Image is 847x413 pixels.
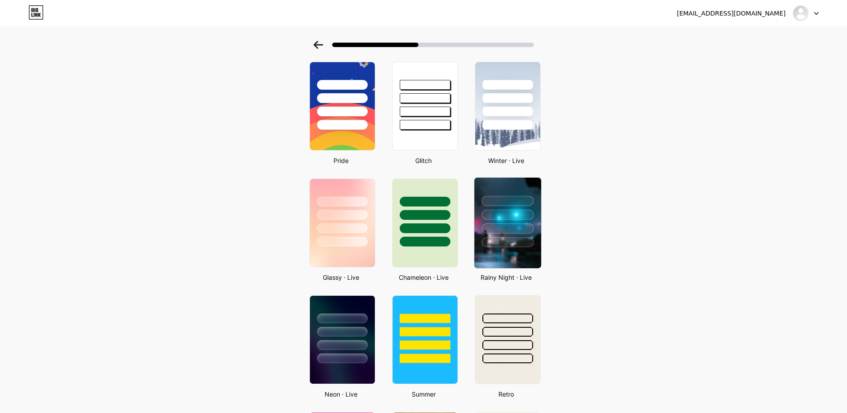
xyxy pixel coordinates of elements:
[307,273,375,282] div: Glassy · Live
[307,389,375,399] div: Neon · Live
[389,156,458,165] div: Glitch
[307,156,375,165] div: Pride
[677,9,786,18] div: [EMAIL_ADDRESS][DOMAIN_NAME]
[389,389,458,399] div: Summer
[472,273,541,282] div: Rainy Night · Live
[792,5,809,22] img: kaihiwatarilol
[472,389,541,399] div: Retro
[474,178,541,268] img: rainy_night.jpg
[472,156,541,165] div: Winter · Live
[389,273,458,282] div: Chameleon · Live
